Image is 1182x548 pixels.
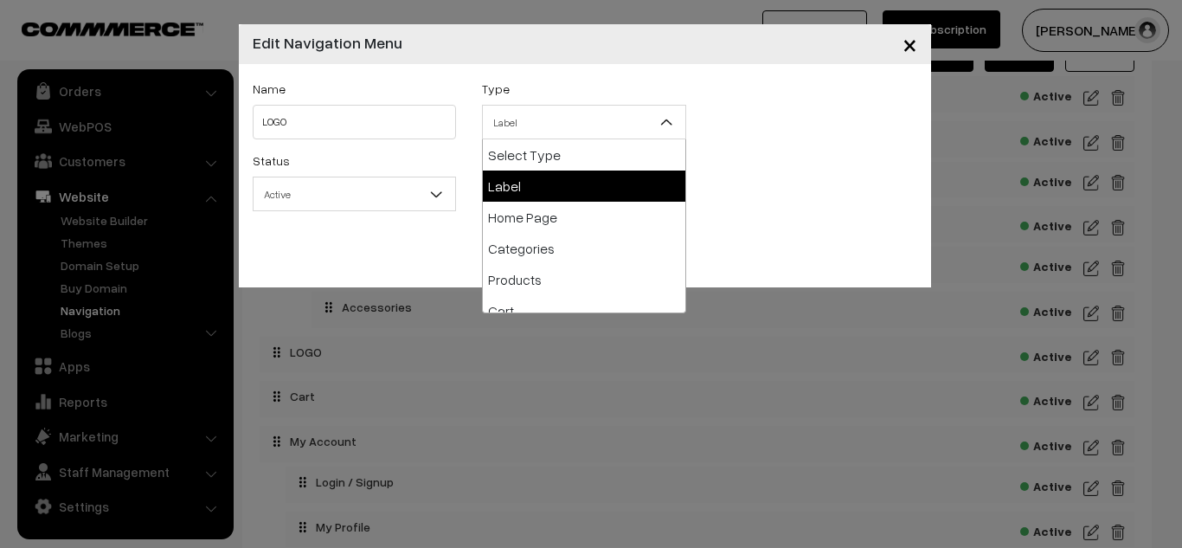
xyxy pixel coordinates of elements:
[482,105,686,139] span: Label
[483,295,685,326] li: Cart
[253,152,290,170] label: Status
[889,17,931,71] button: Close
[253,31,402,55] h4: Edit Navigation Menu
[253,177,457,211] span: Active
[483,107,685,138] span: Label
[483,233,685,264] li: Categories
[483,171,685,202] li: Label
[903,28,917,60] span: ×
[483,264,685,295] li: Products
[483,202,685,233] li: Home Page
[253,80,286,98] label: Name
[482,80,510,98] label: Type
[253,105,457,139] input: Link Name
[254,179,456,210] span: Active
[483,139,685,171] li: Select Type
